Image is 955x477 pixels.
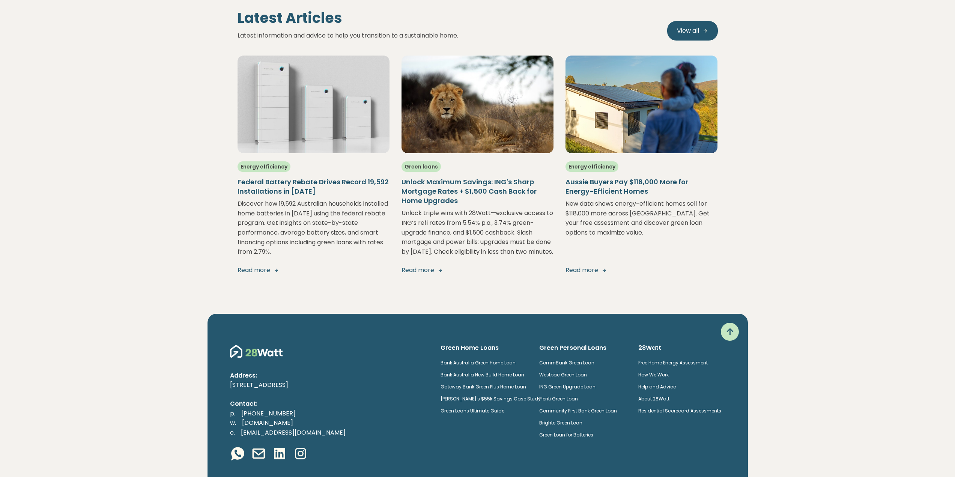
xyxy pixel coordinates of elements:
[565,161,618,172] span: Energy efficiency
[230,344,283,359] img: 28Watt
[441,408,504,414] a: Green Loans Ultimate Guide
[235,428,352,437] a: [EMAIL_ADDRESS][DOMAIN_NAME]
[539,344,626,352] h6: Green Personal Loans
[230,409,235,418] span: p.
[251,446,266,463] a: Email
[441,344,528,352] h6: Green Home Loans
[638,408,721,414] a: Residential Scorecard Assessments
[539,432,593,438] a: Green Loan for Batteries
[402,56,553,153] img: ing-cashback-offer
[238,266,390,275] a: Read more
[565,56,717,153] img: aussie-buyers-pay-118-000-more-for-energy-efficient-homes
[638,396,669,402] a: About 28Watt
[539,372,587,378] a: Westpac Green Loan
[638,360,708,366] a: Free Home Energy Assessment
[638,372,669,378] a: How We Work
[230,380,429,390] p: [STREET_ADDRESS]
[238,56,390,153] img: federal-battery-rebate-drives-record-19-592-installations-in-july-2025
[238,177,390,196] h5: Federal Battery Rebate Drives Record 19,592 Installations in [DATE]
[230,399,429,409] p: Contact:
[638,344,725,352] h6: 28Watt
[539,396,578,402] a: Plenti Green Loan
[402,171,553,209] a: Unlock Maximum Savings: ING's Sharp Mortgage Rates + $1,500 Cash Back for Home Upgrades
[272,446,287,463] a: Linkedin
[293,446,308,463] a: Instagram
[565,199,717,257] p: New data shows energy-efficient homes sell for $118,000 more across [GEOGRAPHIC_DATA]. Get your f...
[230,371,429,381] p: Address:
[565,171,717,199] a: Aussie Buyers Pay $118,000 More for Energy-Efficient Homes
[441,372,524,378] a: Bank Australia New Build Home Loan
[441,384,526,390] a: Gateway Bank Green Plus Home Loan
[677,26,699,35] span: View all
[238,9,661,27] h2: Latest Articles
[238,161,290,172] span: Energy efficiency
[638,384,676,390] a: Help and Advice
[441,360,516,366] a: Bank Australia Green Home Loan
[235,409,302,418] a: [PHONE_NUMBER]
[402,177,553,206] h5: Unlock Maximum Savings: ING's Sharp Mortgage Rates + $1,500 Cash Back for Home Upgrades
[402,266,553,275] a: Read more
[539,408,617,414] a: Community First Bank Green Loan
[238,31,661,41] p: Latest information and advice to help you transition to a sustainable home.
[238,199,390,257] p: Discover how 19,592 Australian households installed home batteries in [DATE] using the federal re...
[230,428,235,437] span: e.
[230,418,236,427] span: w.
[230,446,245,463] a: Whatsapp
[236,418,299,427] a: [DOMAIN_NAME]
[441,396,541,402] a: [PERSON_NAME]'s $55k Savings Case Study
[539,420,582,426] a: Brighte Green Loan
[238,171,390,199] a: Federal Battery Rebate Drives Record 19,592 Installations in [DATE]
[667,21,718,41] a: View all
[539,384,596,390] a: ING Green Upgrade Loan
[402,161,441,172] span: Green loans
[565,177,717,196] h5: Aussie Buyers Pay $118,000 More for Energy-Efficient Homes
[402,208,553,256] p: Unlock triple wins with 28Watt—exclusive access to ING’s refi rates from 5.54% p.a., 3.74% green-...
[565,266,717,275] a: Read more
[539,360,594,366] a: CommBank Green Loan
